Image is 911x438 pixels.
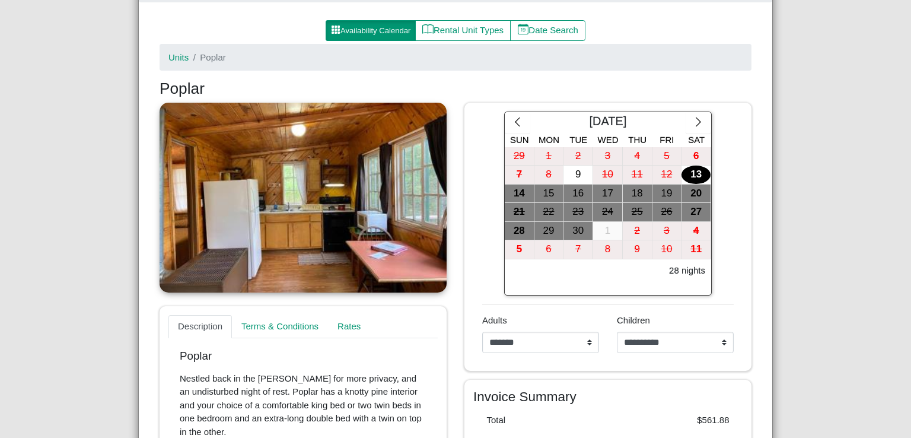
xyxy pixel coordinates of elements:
[534,147,564,166] button: 1
[593,185,622,203] div: 17
[623,185,652,204] button: 18
[505,112,530,134] button: chevron left
[232,315,328,339] a: Terms & Conditions
[628,135,646,145] span: Thu
[534,185,563,203] div: 15
[168,315,232,339] a: Description
[534,203,564,222] button: 22
[563,185,593,203] div: 16
[505,240,534,259] div: 5
[660,135,674,145] span: Fri
[623,203,652,222] button: 25
[617,315,650,325] span: Children
[652,222,681,240] div: 3
[534,166,563,184] div: 8
[530,112,686,134] div: [DATE]
[505,147,534,166] button: 29
[534,185,564,204] button: 15
[652,147,682,166] button: 5
[563,166,593,184] div: 9
[512,116,523,128] svg: chevron left
[534,222,563,240] div: 29
[200,52,225,62] span: Poplar
[681,166,711,184] div: 13
[563,203,593,222] button: 23
[623,147,652,166] button: 4
[510,20,585,42] button: calendar dateDate Search
[505,185,534,203] div: 14
[669,265,705,276] h6: 28 nights
[598,135,619,145] span: Wed
[593,203,623,222] button: 24
[623,147,652,166] div: 4
[686,112,711,134] button: chevron right
[180,350,426,363] p: Poplar
[563,203,593,221] div: 23
[563,222,593,241] button: 30
[652,166,681,184] div: 12
[518,24,529,35] svg: calendar date
[505,166,534,185] button: 7
[623,166,652,185] button: 11
[505,203,534,222] button: 21
[693,116,704,128] svg: chevron right
[623,185,652,203] div: 18
[569,135,587,145] span: Tue
[328,315,370,339] a: Rates
[681,185,711,203] div: 20
[534,240,564,259] button: 6
[422,24,434,35] svg: book
[326,20,416,42] button: grid3x3 gap fillAvailability Calendar
[505,185,534,204] button: 14
[623,222,652,240] div: 2
[623,203,652,221] div: 25
[593,222,622,240] div: 1
[593,222,623,241] button: 1
[593,147,623,166] button: 3
[681,166,711,185] button: 13
[652,166,682,185] button: 12
[593,185,623,204] button: 17
[505,222,534,240] div: 28
[331,25,340,34] svg: grid3x3 gap fill
[652,185,682,204] button: 19
[681,185,711,204] button: 20
[534,166,564,185] button: 8
[652,240,682,259] button: 10
[623,240,652,259] div: 9
[510,135,529,145] span: Sun
[563,185,593,204] button: 16
[688,135,705,145] span: Sat
[652,203,682,222] button: 26
[681,222,711,240] div: 4
[505,166,534,184] div: 7
[593,166,623,185] button: 10
[478,414,609,427] div: Total
[563,147,593,166] button: 2
[608,414,738,427] div: $561.88
[652,222,682,241] button: 3
[681,147,711,166] div: 6
[681,222,711,241] button: 4
[563,166,593,185] button: 9
[505,203,534,221] div: 21
[623,240,652,259] button: 9
[505,222,534,241] button: 28
[681,203,711,222] button: 27
[563,222,593,240] div: 30
[415,20,511,42] button: bookRental Unit Types
[482,315,507,325] span: Adults
[681,203,711,221] div: 27
[681,240,711,259] button: 11
[563,240,593,259] button: 7
[593,240,623,259] button: 8
[623,222,652,241] button: 2
[623,166,652,184] div: 11
[593,147,622,166] div: 3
